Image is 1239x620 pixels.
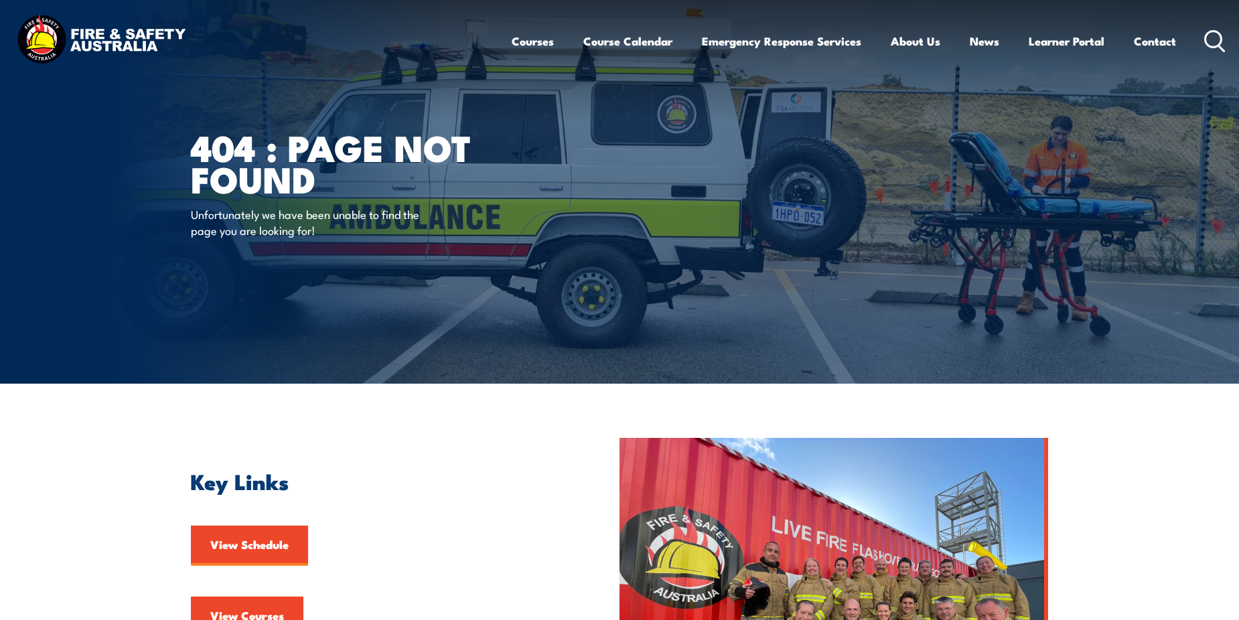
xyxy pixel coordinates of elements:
a: Contact [1134,23,1176,59]
a: Course Calendar [583,23,672,59]
a: Courses [512,23,554,59]
a: About Us [891,23,940,59]
h1: 404 : Page Not Found [191,131,522,193]
p: Unfortunately we have been unable to find the page you are looking for! [191,206,435,238]
a: Emergency Response Services [702,23,861,59]
h2: Key Links [191,471,558,490]
a: News [970,23,999,59]
a: Learner Portal [1029,23,1104,59]
a: View Schedule [191,526,308,566]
